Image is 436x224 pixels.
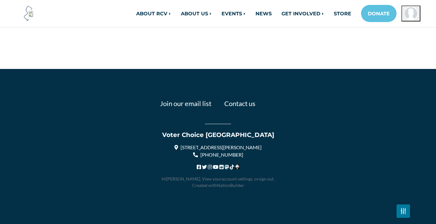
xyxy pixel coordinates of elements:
[401,6,420,21] button: Open profile menu for Boris Kofman
[217,183,244,188] a: NationBuilder
[48,131,388,139] h5: Voter Choice [GEOGRAPHIC_DATA]
[166,176,200,181] a: [PERSON_NAME]
[20,5,37,22] img: Voter Choice NJ
[401,210,406,212] img: Fader
[251,7,277,20] a: NEWS
[160,99,211,108] a: Join our email list
[131,7,176,20] a: ABOUT RCV
[404,6,418,21] img: Boris Kofman
[193,152,243,158] a: [PHONE_NUMBER]
[277,7,329,20] a: GET INVOLVED
[224,99,255,108] a: Contact us
[176,7,217,20] a: ABOUT US
[361,5,397,22] a: DONATE
[92,5,420,22] nav: Main navigation
[48,182,388,188] div: Created with
[48,176,388,182] div: Hi . View your , or .
[48,144,388,151] div: [STREET_ADDRESS][PERSON_NAME]
[222,176,252,181] a: account settings
[235,164,239,169] img: Linktree
[329,7,356,20] a: STORE
[259,176,274,181] a: sign out
[217,7,251,20] a: EVENTS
